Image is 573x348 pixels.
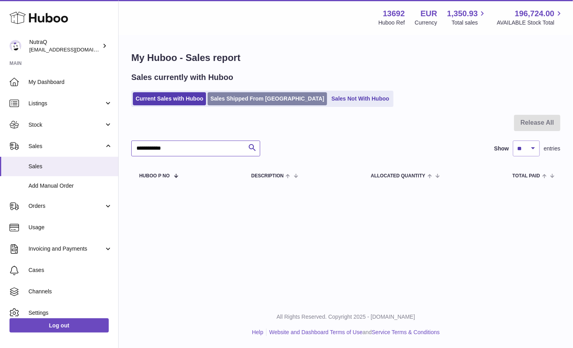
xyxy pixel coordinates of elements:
[208,92,327,105] a: Sales Shipped From [GEOGRAPHIC_DATA]
[29,38,100,53] div: NutraQ
[9,318,109,333] a: Log out
[269,329,363,335] a: Website and Dashboard Terms of Use
[125,313,567,321] p: All Rights Reserved. Copyright 2025 - [DOMAIN_NAME]
[329,92,392,105] a: Sales Not With Huboo
[415,19,437,27] div: Currency
[383,8,405,19] strong: 13692
[28,143,104,150] span: Sales
[133,92,206,105] a: Current Sales with Huboo
[252,329,263,335] a: Help
[447,8,478,19] span: 1,350.93
[378,19,405,27] div: Huboo Ref
[28,309,112,317] span: Settings
[515,8,554,19] span: 196,724.00
[420,8,437,19] strong: EUR
[29,46,116,53] span: [EMAIL_ADDRESS][DOMAIN_NAME]
[251,173,284,179] span: Description
[544,145,560,152] span: entries
[9,40,21,52] img: log@nutraq.com
[131,72,233,83] h2: Sales currently with Huboo
[447,8,487,27] a: 1,350.93 Total sales
[512,173,540,179] span: Total paid
[28,100,104,107] span: Listings
[28,121,104,129] span: Stock
[28,202,104,210] span: Orders
[28,163,112,170] span: Sales
[28,182,112,190] span: Add Manual Order
[494,145,509,152] label: Show
[131,51,560,64] h1: My Huboo - Sales report
[28,288,112,295] span: Channels
[28,224,112,231] span: Usage
[28,245,104,253] span: Invoicing and Payments
[28,78,112,86] span: My Dashboard
[452,19,487,27] span: Total sales
[267,329,440,336] li: and
[497,19,564,27] span: AVAILABLE Stock Total
[497,8,564,27] a: 196,724.00 AVAILABLE Stock Total
[371,173,425,179] span: ALLOCATED Quantity
[372,329,440,335] a: Service Terms & Conditions
[28,266,112,274] span: Cases
[139,173,170,179] span: Huboo P no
